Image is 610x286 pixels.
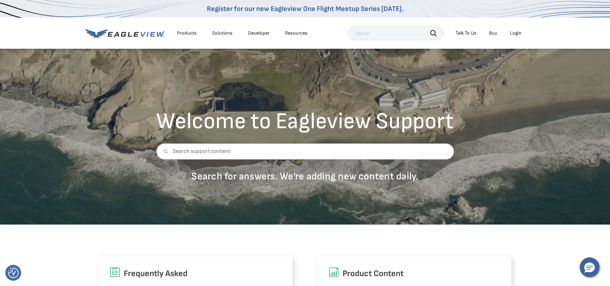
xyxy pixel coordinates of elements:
div: Resources [285,30,308,36]
p: Search for answers. We're adding new content daily. [156,170,454,183]
h6: Frequently Asked [110,267,282,280]
img: Revisit consent button [8,268,19,278]
input: Search support content [156,143,454,160]
div: Talk To Us [456,30,476,36]
div: Login [510,30,522,36]
a: Buy [489,30,497,36]
a: Register for our new Eagleview One Flight Meetup Series [DATE]. [207,5,403,13]
div: Products [177,30,197,36]
button: Consent Preferences [8,268,19,278]
input: Search [348,26,444,40]
a: Developer [248,30,270,36]
h2: Welcome to Eagleview Support [156,110,454,133]
div: Solutions [212,30,233,36]
h6: Product Content [328,267,501,280]
button: Hello, have a question? Let’s chat. [580,257,599,277]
